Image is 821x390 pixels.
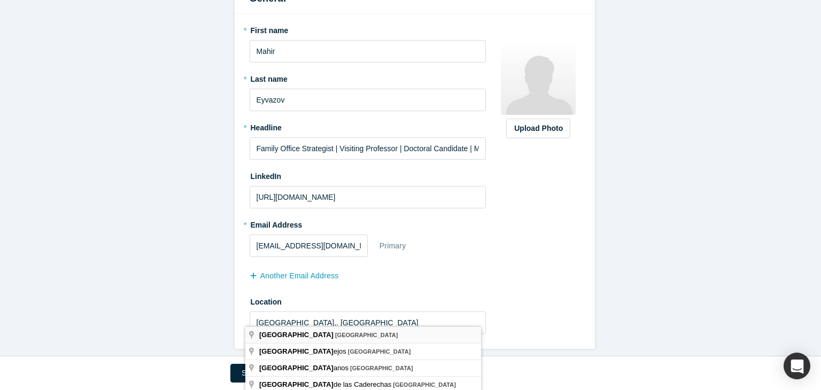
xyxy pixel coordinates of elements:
span: [GEOGRAPHIC_DATA] [259,380,334,388]
input: Partner, CEO [250,137,486,160]
span: [GEOGRAPHIC_DATA] [259,331,334,339]
span: [GEOGRAPHIC_DATA] [335,332,398,338]
img: Profile user default [501,40,576,115]
span: ejos [259,347,348,355]
label: Location [250,293,486,308]
label: Email Address [250,216,303,231]
label: LinkedIn [250,167,282,182]
span: [GEOGRAPHIC_DATA] [259,347,334,355]
div: Primary [379,237,407,255]
span: anos [259,364,350,372]
span: [GEOGRAPHIC_DATA] [348,348,411,355]
span: [GEOGRAPHIC_DATA] [350,365,413,371]
span: [GEOGRAPHIC_DATA] [393,381,456,388]
button: another Email Address [250,267,350,285]
span: [GEOGRAPHIC_DATA] [259,364,334,372]
input: Enter a location [250,311,486,334]
div: Upload Photo [514,123,562,134]
label: Headline [250,119,486,134]
span: de las Caderechas [259,380,393,388]
button: Save & Continue [230,364,309,383]
label: First name [250,21,486,36]
label: Last name [250,70,486,85]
